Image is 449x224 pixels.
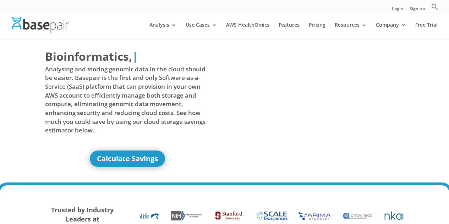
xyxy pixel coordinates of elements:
[132,49,138,64] span: |
[376,22,406,39] a: Company
[12,17,69,32] img: Basepair
[90,151,165,167] a: Calculate Savings
[279,22,300,39] a: Features
[45,65,210,135] span: Analysing and storing genomic data in the cloud should be easier. Basepair is the first and only ...
[431,3,438,14] a: Search Icon Link
[392,7,403,14] a: Login
[309,22,325,39] a: Pricing
[410,7,425,14] a: Sign up
[229,48,394,141] iframe: Basepair - NGS Analysis Simplified
[431,3,438,10] svg: Search
[415,22,438,39] a: Free Trial
[149,22,176,39] a: Analysis
[186,22,217,39] a: Use Cases
[226,22,269,39] a: AWS HealthOmics
[335,22,367,39] a: Resources
[51,206,114,223] strong: Trusted by Industry Leaders at
[45,48,132,65] span: Bioinformatics,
